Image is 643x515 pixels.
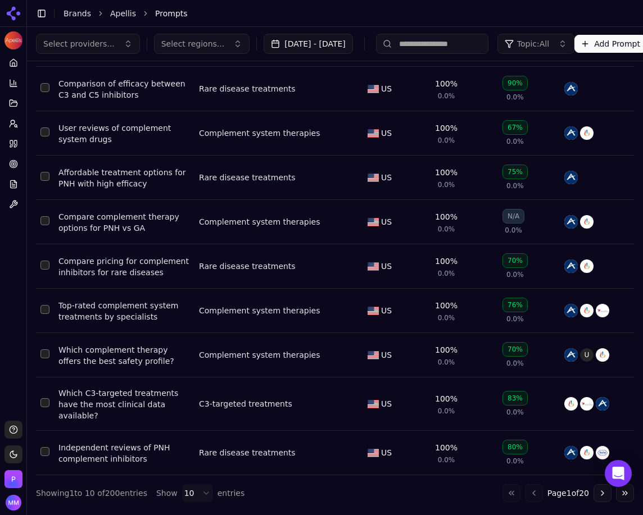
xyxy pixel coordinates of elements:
[580,348,594,362] span: U
[31,18,55,27] div: v 4.0.25
[596,348,609,362] img: novartis
[6,495,21,511] img: Molly McLay
[502,209,524,224] div: N/A
[564,397,578,411] img: novartis
[564,82,578,95] img: alexion pharmaceuticals
[564,171,578,184] img: alexion pharmaceuticals
[505,226,522,235] span: 0.0%
[199,305,320,316] a: Complement system therapies
[580,126,594,140] img: novartis
[112,65,121,74] img: tab_keywords_by_traffic_grey.svg
[502,253,528,268] div: 70%
[435,344,458,356] div: 100%
[199,127,320,139] div: Complement system therapies
[58,256,190,278] div: Compare pricing for complement inhibitors for rare diseases
[580,304,594,317] img: novartis
[381,216,392,227] span: US
[199,447,296,458] div: Rare disease treatments
[368,174,379,182] img: US flag
[18,18,27,27] img: logo_orange.svg
[435,442,458,453] div: 100%
[564,446,578,459] img: alexion pharmaceuticals
[199,349,320,361] a: Complement system therapies
[435,300,458,311] div: 100%
[58,344,190,367] a: Which complement therapy offers the best safety profile?
[58,300,190,322] a: Top-rated complement system treatments by specialists
[40,398,49,407] button: Select row 9
[502,440,528,454] div: 80%
[368,351,379,359] img: US flag
[502,342,528,357] div: 70%
[605,460,632,487] div: Open Intercom Messenger
[438,180,455,189] span: 0.0%
[40,261,49,270] button: Select row 6
[64,9,91,18] a: Brands
[40,216,49,225] button: Select row 5
[381,398,392,409] span: US
[381,83,392,94] span: US
[4,470,22,488] img: Perrill
[506,181,524,190] span: 0.0%
[199,172,296,183] a: Rare disease treatments
[58,442,190,464] div: Independent reviews of PNH complement inhibitors
[64,8,612,19] nav: breadcrumb
[40,83,49,92] button: Select row 2
[438,455,455,464] span: 0.0%
[438,313,455,322] span: 0.0%
[40,127,49,136] button: Select row 3
[43,38,115,49] span: Select providers...
[506,359,524,368] span: 0.0%
[502,165,528,179] div: 75%
[43,66,101,74] div: Domain Overview
[199,83,296,94] a: Rare disease treatments
[4,31,22,49] img: Apellis
[580,215,594,229] img: novartis
[368,307,379,315] img: US flag
[580,259,594,273] img: novartis
[435,211,458,222] div: 100%
[199,398,292,409] div: C3-targeted treatments
[517,38,549,49] span: Topic: All
[30,65,39,74] img: tab_domain_overview_orange.svg
[264,34,353,54] button: [DATE] - [DATE]
[438,225,455,234] span: 0.0%
[58,122,190,145] a: User reviews of complement system drugs
[438,92,455,101] span: 0.0%
[438,136,455,145] span: 0.0%
[381,305,392,316] span: US
[199,261,296,272] a: Rare disease treatments
[18,29,27,38] img: website_grey.svg
[502,298,528,312] div: 76%
[29,29,80,38] div: Domain: [URL]
[564,304,578,317] img: alexion pharmaceuticals
[381,447,392,458] span: US
[58,211,190,234] a: Compare complement therapy options for PNH vs GA
[218,487,245,499] span: entries
[435,122,458,134] div: 100%
[381,349,392,361] span: US
[199,216,320,227] a: Complement system therapies
[58,388,190,421] a: Which C3-targeted treatments have the most clinical data available?
[368,218,379,226] img: US flag
[438,269,455,278] span: 0.0%
[58,167,190,189] a: Affordable treatment options for PNH with high efficacy
[564,126,578,140] img: alexion pharmaceuticals
[596,446,609,459] img: roche
[547,487,589,499] span: Page 1 of 20
[506,457,524,466] span: 0.0%
[156,487,178,499] span: Show
[435,78,458,89] div: 100%
[4,470,22,488] button: Open organization switcher
[564,348,578,362] img: alexion pharmaceuticals
[564,215,578,229] img: alexion pharmaceuticals
[58,78,190,101] a: Comparison of efficacy between C3 and C5 inhibitors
